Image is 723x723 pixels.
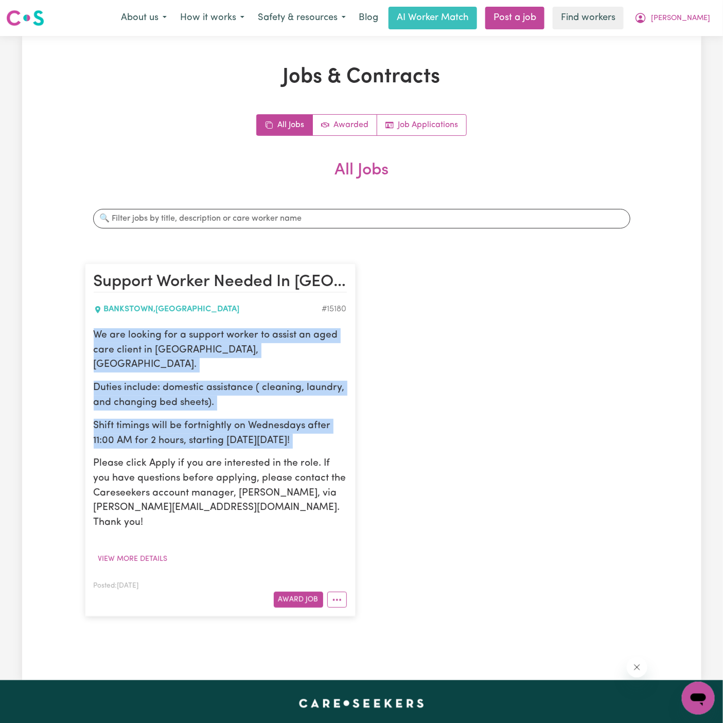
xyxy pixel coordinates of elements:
button: About us [114,7,173,29]
a: Job applications [377,115,466,135]
div: BANKSTOWN , [GEOGRAPHIC_DATA] [94,304,322,316]
span: Need any help? [6,7,62,15]
span: [PERSON_NAME] [651,13,710,24]
button: How it works [173,7,251,29]
a: Active jobs [313,115,377,135]
a: All jobs [257,115,313,135]
button: Award Job [274,592,323,608]
p: We are looking for a support worker to assist an aged care client in [GEOGRAPHIC_DATA], [GEOGRAPH... [94,328,347,373]
a: Blog [352,7,384,29]
iframe: Button to launch messaging window [682,682,715,715]
div: Job ID #15180 [322,304,347,316]
p: Duties include: domestic assistance ( cleaning, laundry, and changing bed sheets). [94,381,347,411]
a: Careseekers logo [6,6,44,30]
a: Post a job [485,7,544,29]
p: Please click Apply if you are interested in the role. If you have questions before applying, plea... [94,456,347,531]
img: Careseekers logo [6,9,44,27]
p: Shift timings will be fortnightly on Wednesdays after 11:00 AM for 2 hours, starting [DATE][DATE]! [94,419,347,449]
h2: Support Worker Needed In Bankstown, NSW [94,272,347,293]
h2: All Jobs [85,161,639,197]
iframe: Close message [627,657,647,678]
a: Careseekers home page [299,699,424,707]
a: AI Worker Match [389,7,477,29]
button: My Account [628,7,717,29]
span: Posted: [DATE] [94,583,139,589]
button: More options [327,592,347,608]
button: View more details [94,551,172,567]
h1: Jobs & Contracts [85,65,639,90]
a: Find workers [553,7,624,29]
button: Safety & resources [251,7,352,29]
input: 🔍 Filter jobs by title, description or care worker name [93,209,630,228]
